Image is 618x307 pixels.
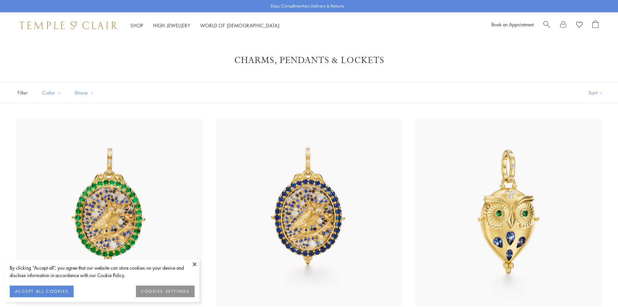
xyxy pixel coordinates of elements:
a: World of [DEMOGRAPHIC_DATA]World of [DEMOGRAPHIC_DATA] [200,22,280,29]
img: 18K Tanzanite Night Owl Locket [415,119,602,306]
p: Enjoy Complimentary Delivery & Returns [271,3,344,9]
a: Search [543,20,550,30]
h1: Charms, Pendants & Lockets [26,55,592,66]
a: View Wishlist [576,20,583,30]
a: Open Shopping Bag [592,20,599,30]
span: Stone [71,89,99,97]
a: Book an Appointment [491,21,534,28]
div: By clicking “Accept all”, you agree that our website can store cookies on your device and disclos... [10,264,195,279]
button: COOKIES SETTINGS [136,286,195,297]
button: Show sort by [574,83,618,103]
img: Temple St. Clair [19,21,117,29]
button: ACCEPT ALL COOKIES [10,286,74,297]
button: Color [37,85,67,100]
img: 18K Emerald Nocturne Owl Locket [16,119,203,306]
span: Color [39,89,67,97]
img: 18K Blue Sapphire Nocturne Owl Locket [216,119,402,306]
nav: Main navigation [130,21,280,30]
button: Stone [70,85,99,100]
a: High JewelleryHigh Jewellery [153,22,190,29]
a: ShopShop [130,22,143,29]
